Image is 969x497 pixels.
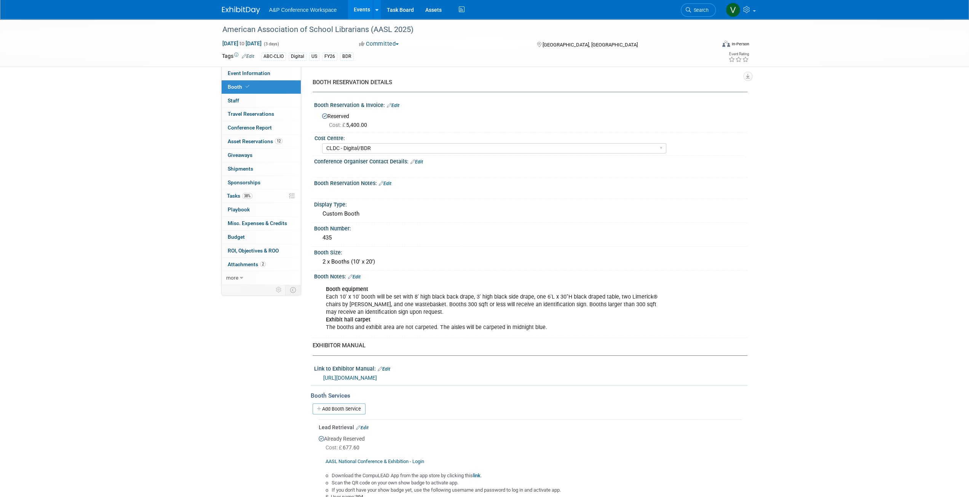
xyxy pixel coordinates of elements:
[222,162,301,176] a: Shipments
[314,363,747,373] div: Link to Exhibitor Manual:
[242,193,252,199] span: 38%
[314,199,747,208] div: Display Type:
[387,103,399,108] a: Edit
[320,110,742,129] div: Reserved
[228,97,239,104] span: Staff
[323,375,377,381] a: [URL][DOMAIN_NAME]
[228,166,253,172] span: Shipments
[320,256,742,268] div: 2 x Booths (10' x 20')
[543,42,638,48] span: [GEOGRAPHIC_DATA], [GEOGRAPHIC_DATA]
[356,40,402,48] button: Committed
[222,135,301,148] a: Asset Reservations12
[326,459,424,464] a: AASL National Conference & Exhibition - Login
[329,122,346,128] span: Cost: £
[222,121,301,134] a: Conference Report
[356,425,369,430] a: Edit
[238,40,246,46] span: to
[222,40,262,47] span: [DATE] [DATE]
[340,53,354,61] div: BDR
[314,177,747,187] div: Booth Reservation Notes:
[275,138,283,144] span: 12
[222,107,301,121] a: Travel Reservations
[309,53,319,61] div: US
[326,444,362,451] span: 677.60
[222,80,301,94] a: Booth
[228,70,270,76] span: Event Information
[314,223,747,232] div: Booth Number:
[326,444,343,451] span: Cost: £
[261,53,286,61] div: ABC-CLIO
[222,149,301,162] a: Giveaways
[320,232,742,244] div: 435
[285,285,301,295] td: Toggle Event Tabs
[228,111,274,117] span: Travel Reservations
[222,244,301,257] a: ROI, Objectives & ROO
[378,366,390,372] a: Edit
[272,285,286,295] td: Personalize Event Tab Strip
[228,206,250,213] span: Playbook
[314,133,744,142] div: Cost Centre:
[313,78,742,86] div: BOOTH RESERVATION DETAILS
[226,275,238,281] span: more
[681,3,716,17] a: Search
[222,271,301,284] a: more
[263,42,279,46] span: (3 days)
[228,125,272,131] span: Conference Report
[222,258,301,271] a: Attachments2
[313,342,742,350] div: EXHIBITOR MANUAL
[228,248,279,254] span: ROI, Objectives & ROO
[314,156,747,166] div: Conference Organiser Contact Details:
[313,403,366,414] a: Add Booth Service
[222,203,301,216] a: Playbook
[228,234,245,240] span: Budget
[691,7,709,13] span: Search
[379,181,391,186] a: Edit
[289,53,307,61] div: Digital
[222,176,301,189] a: Sponsorships
[410,159,423,165] a: Edit
[311,392,747,400] div: Booth Services
[228,179,260,185] span: Sponsorships
[260,261,266,267] span: 2
[726,3,740,17] img: Veronica Dove
[242,54,254,59] a: Edit
[722,41,730,47] img: Format-Inperson.png
[322,53,337,61] div: FY26
[228,138,283,144] span: Asset Reservations
[220,23,704,37] div: American Association of School Librarians (AASL 2025)
[228,261,266,267] span: Attachments
[222,67,301,80] a: Event Information
[228,84,251,90] span: Booth
[731,41,749,47] div: In-Person
[728,52,749,56] div: Event Rating
[314,99,747,109] div: Booth Reservation & Invoice:
[314,271,747,281] div: Booth Notes:
[348,274,361,280] a: Edit
[222,217,301,230] a: Misc. Expenses & Credits
[228,220,287,226] span: Misc. Expenses & Credits
[222,6,260,14] img: ExhibitDay
[222,189,301,203] a: Tasks38%
[671,40,749,51] div: Event Format
[228,152,252,158] span: Giveaways
[222,230,301,244] a: Budget
[227,193,252,199] span: Tasks
[321,282,664,335] div: Each 10' x 10' booth will be set with 8' high black back drape, 3' high black side drape, one 6'L...
[473,473,481,478] a: link
[319,423,742,431] div: Lead Retrieval
[314,247,747,256] div: Booth Size:
[326,286,368,292] b: Booth equipment
[222,52,254,61] td: Tags
[222,94,301,107] a: Staff
[326,316,370,323] b: Exhibit hall carpet
[329,122,370,128] span: 5,400.00
[246,85,249,89] i: Booth reservation complete
[320,208,742,220] div: Custom Booth
[269,7,337,13] span: A&P Conference Workspace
